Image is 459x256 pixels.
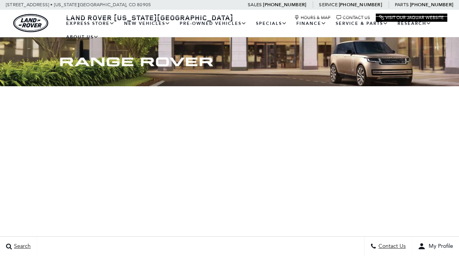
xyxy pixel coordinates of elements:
[339,2,382,8] a: [PHONE_NUMBER]
[248,2,262,7] span: Sales
[410,2,453,8] a: [PHONE_NUMBER]
[393,17,436,30] a: Research
[13,14,48,32] a: land-rover
[377,243,406,250] span: Contact Us
[61,17,119,30] a: EXPRESS STORE
[294,15,331,20] a: Hours & Map
[119,17,175,30] a: New Vehicles
[292,17,331,30] a: Finance
[379,15,444,20] a: Visit Our Jaguar Website
[336,15,370,20] a: Contact Us
[319,2,337,7] span: Service
[6,2,151,7] a: [STREET_ADDRESS] • [US_STATE][GEOGRAPHIC_DATA], CO 80905
[175,17,251,30] a: Pre-Owned Vehicles
[61,17,447,44] nav: Main Navigation
[251,17,292,30] a: Specials
[66,13,233,22] span: Land Rover [US_STATE][GEOGRAPHIC_DATA]
[61,30,103,44] a: About Us
[12,243,31,250] span: Search
[395,2,409,7] span: Parts
[426,243,453,250] span: My Profile
[331,17,393,30] a: Service & Parts
[13,14,48,32] img: Land Rover
[263,2,306,8] a: [PHONE_NUMBER]
[61,13,238,22] a: Land Rover [US_STATE][GEOGRAPHIC_DATA]
[412,237,459,256] button: user-profile-menu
